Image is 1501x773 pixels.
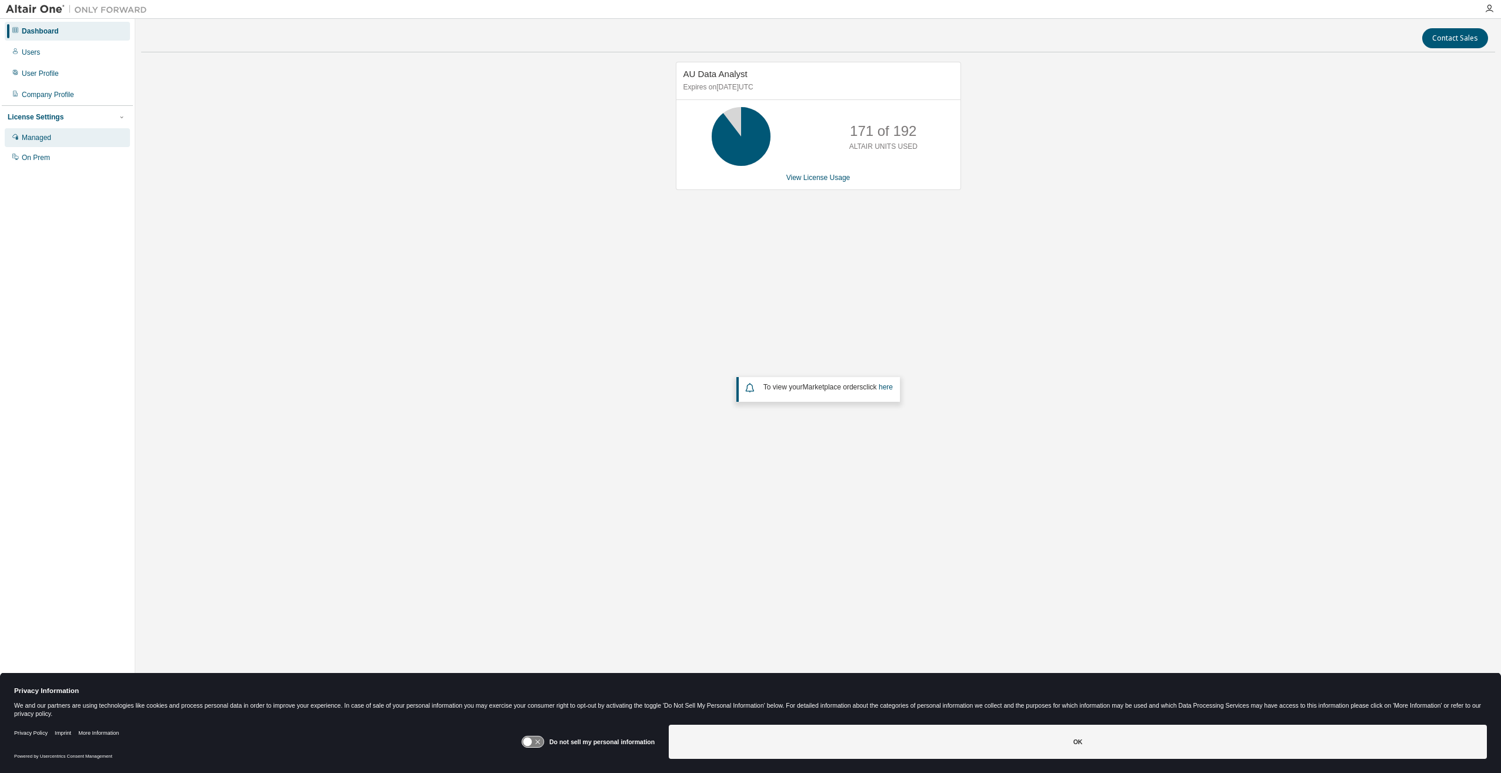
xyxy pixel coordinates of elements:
div: Company Profile [22,90,74,99]
img: Altair One [6,4,153,15]
span: To view your click [763,383,893,391]
button: Contact Sales [1422,28,1488,48]
a: View License Usage [786,174,850,182]
p: Expires on [DATE] UTC [683,82,950,92]
div: On Prem [22,153,50,162]
div: Users [22,48,40,57]
div: Managed [22,133,51,142]
p: 171 of 192 [850,121,916,141]
div: Dashboard [22,26,59,36]
p: ALTAIR UNITS USED [849,142,918,152]
em: Marketplace orders [803,383,863,391]
a: here [879,383,893,391]
span: AU Data Analyst [683,69,748,79]
div: User Profile [22,69,59,78]
div: License Settings [8,112,64,122]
